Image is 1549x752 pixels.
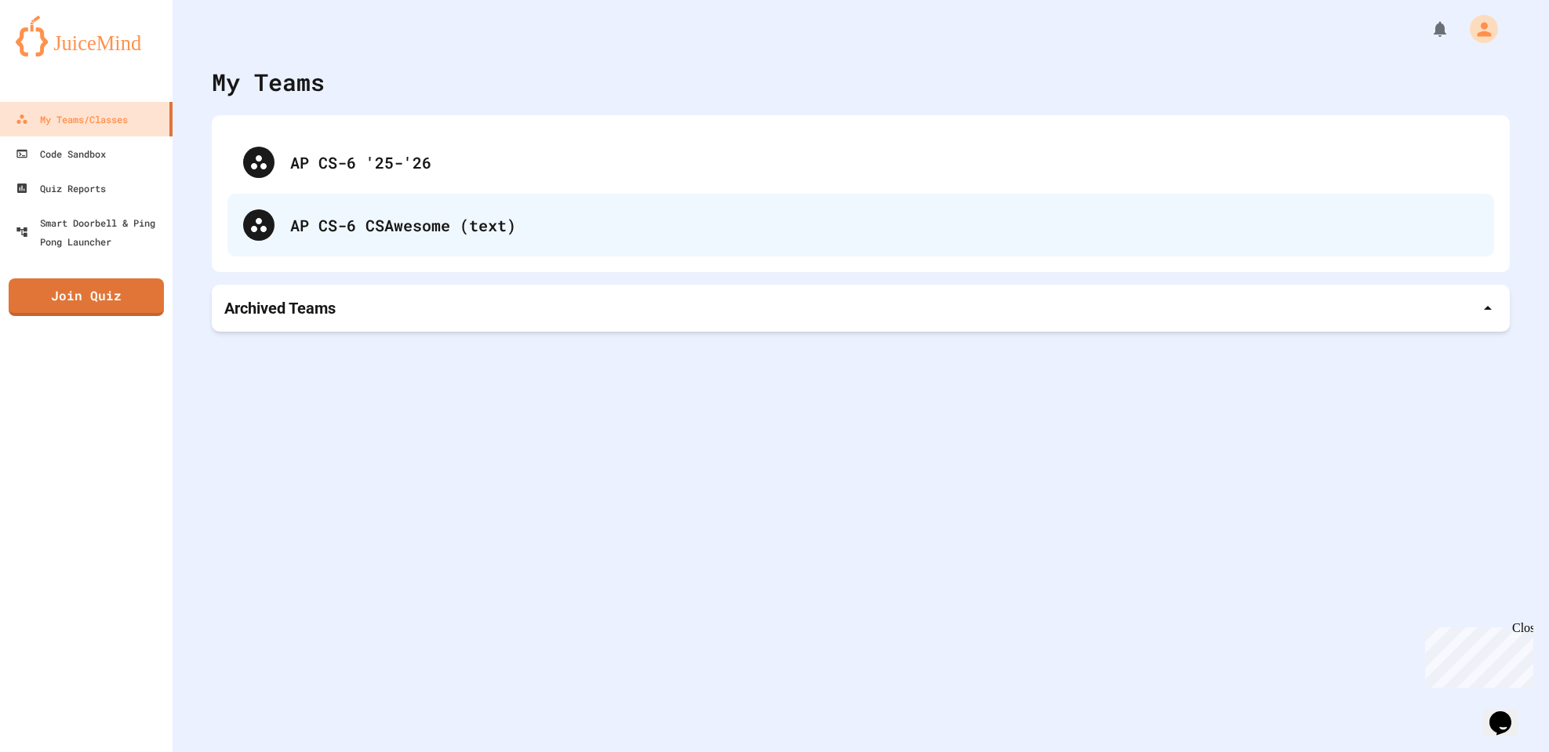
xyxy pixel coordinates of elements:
img: logo-orange.svg [16,16,157,56]
div: Chat with us now!Close [6,6,108,100]
div: AP CS-6 CSAwesome (text) [227,194,1494,256]
div: Code Sandbox [16,144,106,163]
p: Archived Teams [224,297,336,319]
div: My Notifications [1402,16,1453,42]
div: My Teams/Classes [16,110,128,129]
div: AP CS-6 '25-'26 [227,131,1494,194]
div: Quiz Reports [16,179,106,198]
a: Join Quiz [9,278,164,316]
div: AP CS-6 '25-'26 [290,151,1478,174]
div: Smart Doorbell & Ping Pong Launcher [16,213,166,251]
iframe: chat widget [1483,689,1533,736]
div: My Teams [212,64,325,100]
div: AP CS-6 CSAwesome (text) [290,213,1478,237]
iframe: chat widget [1419,621,1533,688]
div: My Account [1453,11,1502,47]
